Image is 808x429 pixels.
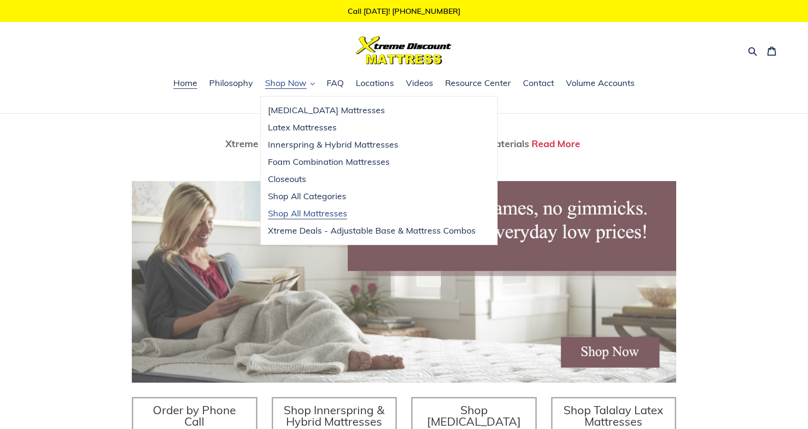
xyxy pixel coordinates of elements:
a: [MEDICAL_DATA] Mattresses [261,102,483,119]
span: Shop Talalay Latex Mattresses [563,403,663,429]
a: Philosophy [204,76,258,91]
span: Xtreme Deals - Adjustable Base & Mattress Combos [268,225,476,236]
a: Shop All Mattresses [261,205,483,222]
span: Videos [406,77,433,89]
span: Shop All Mattresses [268,208,347,219]
a: Foam Combination Mattresses [261,153,483,171]
span: Shop All Categories [268,191,346,202]
span: Innerspring & Hybrid Mattresses [268,139,398,150]
a: Xtreme Deals - Adjustable Base & Mattress Combos [261,222,483,239]
a: Locations [351,76,399,91]
button: Shop Now [260,76,319,91]
span: FAQ [327,77,344,89]
span: Home [173,77,197,89]
a: FAQ [322,76,349,91]
a: Videos [401,76,438,91]
img: Xtreme Discount Mattress [356,36,452,64]
span: Shop Now [265,77,307,89]
a: Shop All Categories [261,188,483,205]
a: Latex Mattresses [261,119,483,136]
span: Philosophy [209,77,253,89]
span: Shop Innerspring & Hybrid Mattresses [284,403,384,429]
a: Read More [532,138,580,150]
a: Closeouts [261,171,483,188]
span: [MEDICAL_DATA] Mattresses [268,105,385,116]
a: Home [169,76,202,91]
a: Resource Center [440,76,516,91]
span: Closeouts [268,173,306,185]
span: Xtreme Luxury Line Finest Mattresses / Natural & Organic Materials [225,138,529,150]
img: herobannermay2022-1652879215306_1200x.jpg [132,181,676,383]
span: Contact [523,77,554,89]
span: Latex Mattresses [268,122,337,133]
span: Locations [356,77,394,89]
a: Volume Accounts [561,76,639,91]
span: Resource Center [445,77,511,89]
a: Contact [518,76,559,91]
a: Innerspring & Hybrid Mattresses [261,136,483,153]
span: Foam Combination Mattresses [268,156,390,168]
span: Volume Accounts [566,77,635,89]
